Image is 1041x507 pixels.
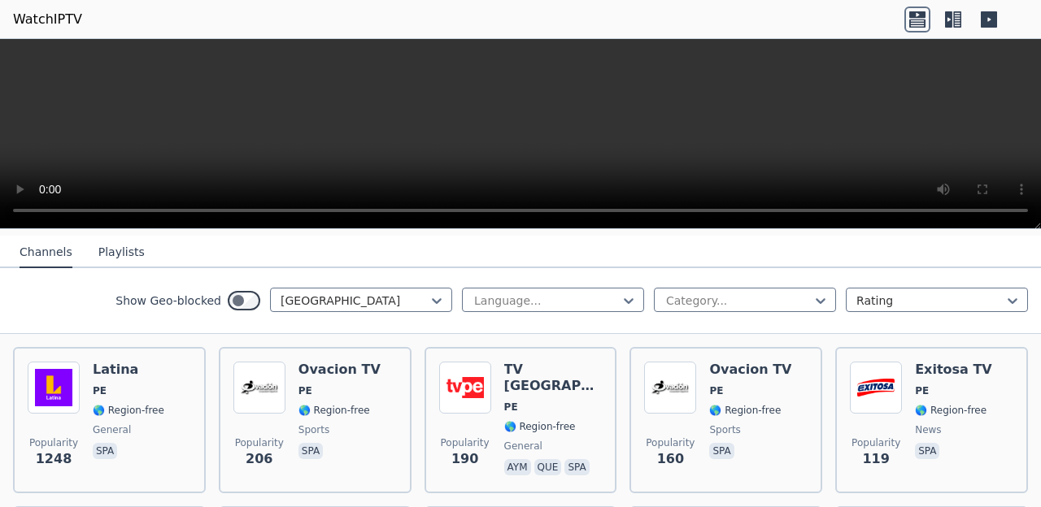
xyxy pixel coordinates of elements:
img: Ovacion TV [644,362,696,414]
span: PE [93,384,107,397]
span: Popularity [235,436,284,449]
span: PE [504,401,518,414]
h6: Exitosa TV [915,362,992,378]
button: Playlists [98,237,145,268]
button: Channels [20,237,72,268]
span: Popularity [441,436,490,449]
img: Ovacion TV [233,362,285,414]
img: TV Peru [439,362,491,414]
label: Show Geo-blocked [115,292,221,309]
p: spa [93,443,117,459]
h6: TV [GEOGRAPHIC_DATA] [504,362,603,394]
p: spa [915,443,939,459]
span: 206 [246,449,272,469]
img: Latina [28,362,80,414]
span: 🌎 Region-free [298,404,370,417]
span: 🌎 Region-free [915,404,987,417]
span: 190 [451,449,478,469]
a: WatchIPTV [13,10,82,29]
span: 160 [657,449,684,469]
p: aym [504,459,531,475]
span: Popularity [29,436,78,449]
p: spa [298,443,323,459]
span: PE [709,384,723,397]
span: general [504,440,542,453]
span: 🌎 Region-free [93,404,164,417]
span: news [915,423,941,436]
p: que [534,459,562,475]
span: PE [298,384,312,397]
span: sports [298,423,329,436]
h6: Latina [93,362,164,378]
h6: Ovacion TV [298,362,381,378]
span: Popularity [646,436,695,449]
p: spa [564,459,589,475]
span: 1248 [36,449,72,469]
h6: Ovacion TV [709,362,791,378]
p: spa [709,443,734,459]
span: 119 [862,449,889,469]
span: 🌎 Region-free [709,404,781,417]
span: PE [915,384,929,397]
span: general [93,423,131,436]
span: 🌎 Region-free [504,420,576,433]
img: Exitosa TV [850,362,902,414]
span: Popularity [852,436,900,449]
span: sports [709,423,740,436]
